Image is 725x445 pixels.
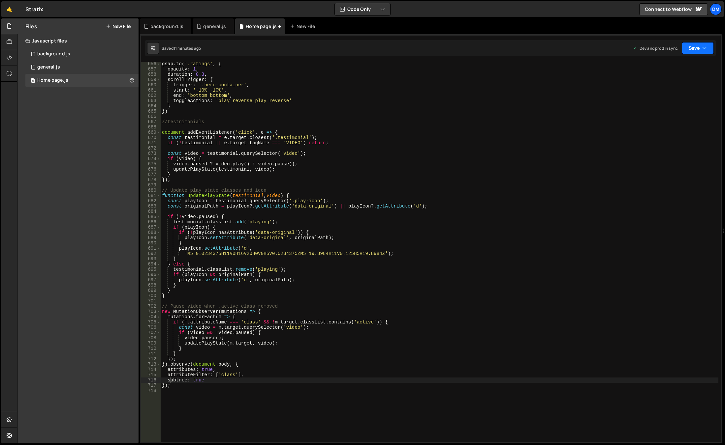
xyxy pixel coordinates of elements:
[710,3,722,15] a: Dm
[141,156,161,161] div: 674
[25,74,139,87] div: 16575/45977.js
[17,34,139,47] div: Javascript files
[173,45,201,51] div: 11 minutes ago
[37,51,70,57] div: background.js
[141,372,161,377] div: 715
[141,262,161,267] div: 694
[25,23,37,30] h2: Files
[141,256,161,262] div: 693
[141,246,161,251] div: 691
[141,140,161,146] div: 671
[1,1,17,17] a: 🤙
[141,93,161,98] div: 662
[141,188,161,193] div: 680
[141,77,161,82] div: 659
[141,209,161,214] div: 684
[141,288,161,293] div: 699
[150,23,183,30] div: background.js
[141,61,161,67] div: 656
[141,267,161,272] div: 695
[141,182,161,188] div: 679
[290,23,318,30] div: New File
[246,23,277,30] div: Home page.js
[639,3,708,15] a: Connect to Webflow
[141,341,161,346] div: 709
[141,388,161,393] div: 718
[25,5,43,13] div: Stratix
[141,309,161,314] div: 703
[141,330,161,335] div: 707
[141,219,161,225] div: 686
[141,204,161,209] div: 683
[162,45,201,51] div: Saved
[141,225,161,230] div: 687
[141,367,161,372] div: 714
[141,314,161,320] div: 704
[141,88,161,93] div: 661
[141,103,161,109] div: 664
[31,78,35,84] span: 0
[141,198,161,204] div: 682
[141,114,161,119] div: 666
[141,293,161,298] div: 700
[25,61,139,74] div: 16575/45802.js
[335,3,390,15] button: Code Only
[141,135,161,140] div: 670
[141,177,161,182] div: 678
[141,272,161,277] div: 696
[141,109,161,114] div: 665
[141,98,161,103] div: 663
[141,277,161,283] div: 697
[141,72,161,77] div: 658
[141,151,161,156] div: 673
[141,230,161,235] div: 688
[141,304,161,309] div: 702
[141,161,161,167] div: 675
[141,193,161,198] div: 681
[141,146,161,151] div: 672
[25,47,139,61] div: 16575/45066.js
[141,167,161,172] div: 676
[141,240,161,246] div: 690
[141,130,161,135] div: 669
[141,362,161,367] div: 713
[37,64,60,70] div: general.js
[141,125,161,130] div: 668
[37,77,68,83] div: Home page.js
[106,24,131,29] button: New File
[141,214,161,219] div: 685
[141,172,161,177] div: 677
[141,320,161,325] div: 705
[141,119,161,125] div: 667
[141,325,161,330] div: 706
[141,298,161,304] div: 701
[203,23,226,30] div: general.js
[682,42,714,54] button: Save
[141,383,161,388] div: 717
[141,351,161,356] div: 711
[141,82,161,88] div: 660
[633,45,678,51] div: Dev and prod in sync
[141,356,161,362] div: 712
[141,346,161,351] div: 710
[141,67,161,72] div: 657
[141,283,161,288] div: 698
[141,335,161,341] div: 708
[141,235,161,240] div: 689
[141,377,161,383] div: 716
[141,251,161,256] div: 692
